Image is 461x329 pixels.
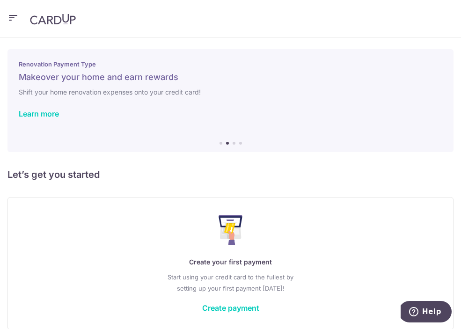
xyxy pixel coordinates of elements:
[7,167,454,182] h5: Let’s get you started
[202,303,259,313] a: Create payment
[19,87,442,98] h6: Shift your home renovation expenses onto your credit card!
[401,301,452,324] iframe: Opens a widget where you can find more information
[27,256,434,268] p: Create your first payment
[219,215,242,245] img: Make Payment
[19,72,442,83] h5: Makeover your home and earn rewards
[30,14,76,25] img: CardUp
[27,271,434,294] p: Start using your credit card to the fullest by setting up your first payment [DATE]!
[19,60,442,68] p: Renovation Payment Type
[19,109,59,118] a: Learn more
